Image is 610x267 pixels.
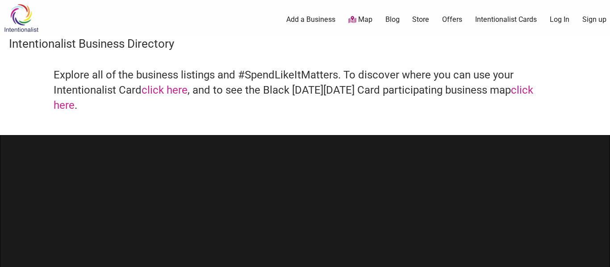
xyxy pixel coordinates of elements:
[348,15,372,25] a: Map
[286,15,335,25] a: Add a Business
[142,84,188,96] a: click here
[550,15,569,25] a: Log In
[9,36,601,52] h3: Intentionalist Business Directory
[582,15,606,25] a: Sign up
[54,68,556,113] h4: Explore all of the business listings and #SpendLikeItMatters. To discover where you can use your ...
[385,15,400,25] a: Blog
[475,15,537,25] a: Intentionalist Cards
[412,15,429,25] a: Store
[442,15,462,25] a: Offers
[54,84,533,111] a: click here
